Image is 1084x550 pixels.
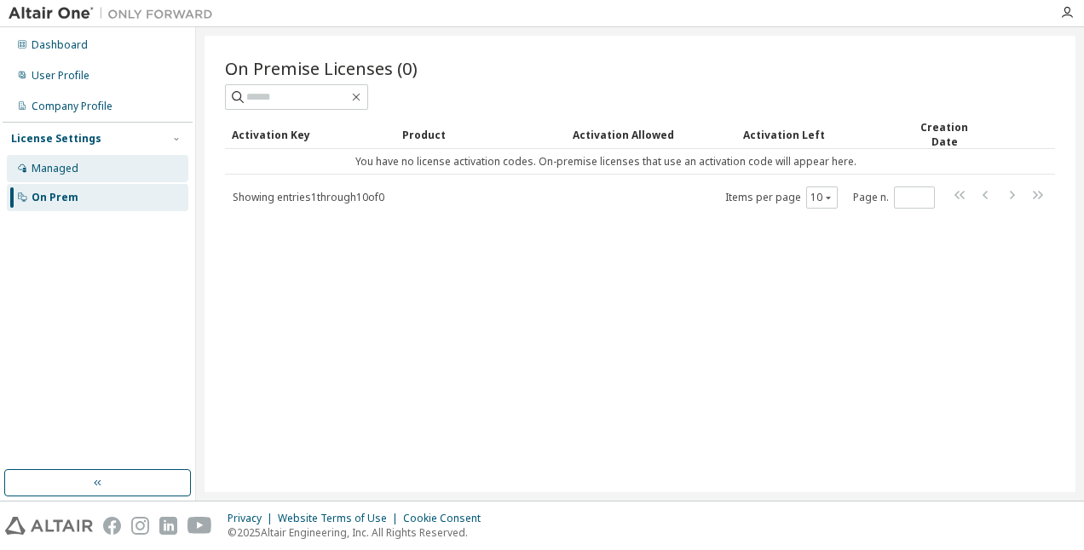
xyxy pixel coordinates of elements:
div: Website Terms of Use [278,512,403,525]
img: facebook.svg [103,517,121,535]
span: On Premise Licenses (0) [225,56,418,80]
img: linkedin.svg [159,517,177,535]
div: On Prem [32,191,78,204]
div: Creation Date [908,120,980,149]
button: 10 [810,191,833,204]
div: License Settings [11,132,101,146]
div: User Profile [32,69,89,83]
img: Altair One [9,5,222,22]
span: Showing entries 1 through 10 of 0 [233,190,384,204]
div: Activation Key [232,121,389,148]
span: Items per page [725,186,838,209]
div: Activation Allowed [573,121,729,148]
div: Managed [32,162,78,175]
div: Activation Left [743,121,895,148]
img: instagram.svg [131,517,149,535]
td: You have no license activation codes. On-premise licenses that use an activation code will appear... [225,149,987,175]
img: youtube.svg [187,517,212,535]
div: Company Profile [32,100,112,113]
span: Page n. [853,186,935,209]
div: Dashboard [32,38,88,52]
div: Product [402,121,559,148]
p: © 2025 Altair Engineering, Inc. All Rights Reserved. [228,525,491,540]
div: Cookie Consent [403,512,491,525]
img: altair_logo.svg [5,517,93,535]
div: Privacy [228,512,278,525]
